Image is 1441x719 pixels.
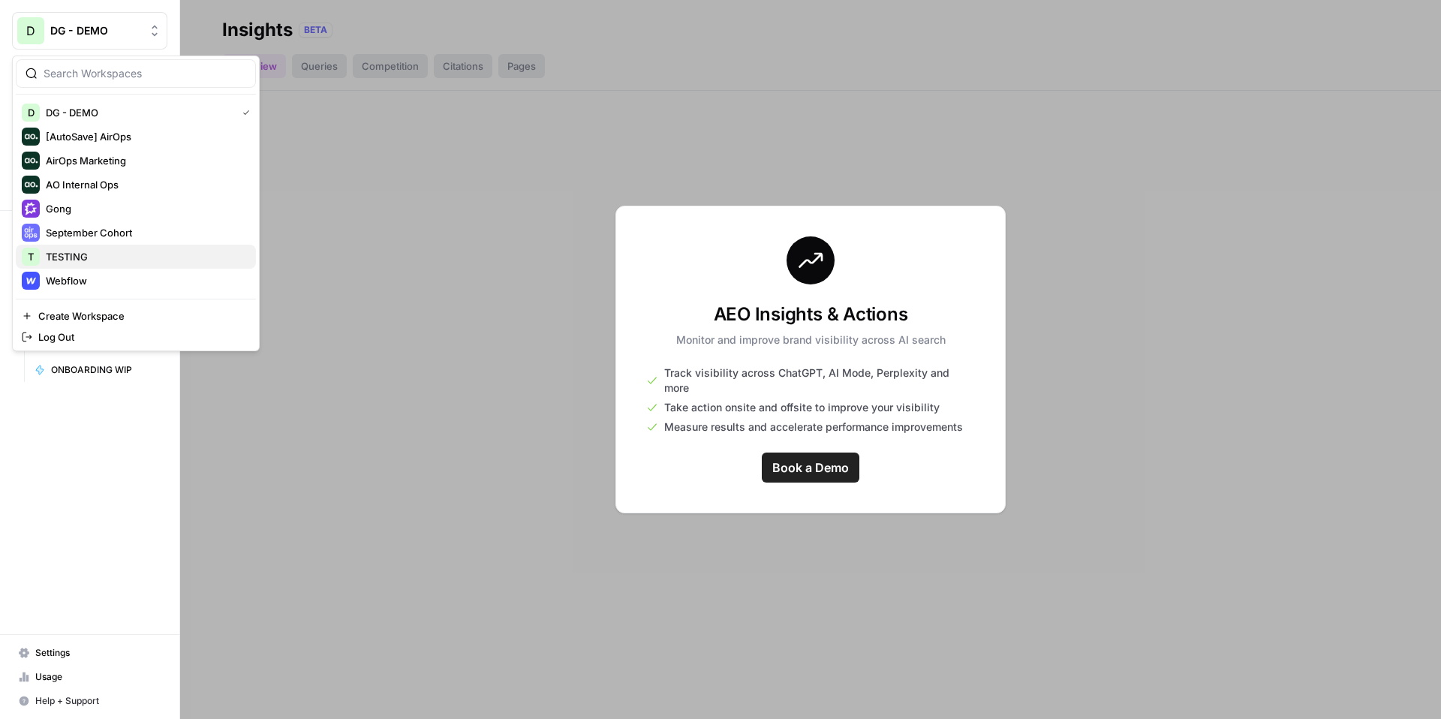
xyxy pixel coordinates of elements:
[46,105,230,120] span: DG - DEMO
[12,56,260,351] div: Workspace: DG - DEMO
[12,665,167,689] a: Usage
[46,153,244,168] span: AirOps Marketing
[35,646,161,660] span: Settings
[35,670,161,684] span: Usage
[16,305,256,326] a: Create Workspace
[38,308,244,323] span: Create Workspace
[44,66,246,81] input: Search Workspaces
[46,249,244,264] span: TESTING
[28,249,34,264] span: T
[51,363,161,377] span: ONBOARDING WIP
[676,332,946,347] p: Monitor and improve brand visibility across AI search
[762,453,859,483] a: Book a Demo
[46,225,244,240] span: September Cohort
[12,12,167,50] button: Workspace: DG - DEMO
[22,200,40,218] img: Gong Logo
[28,105,35,120] span: D
[664,420,963,435] span: Measure results and accelerate performance improvements
[28,358,167,382] a: ONBOARDING WIP
[38,329,244,344] span: Log Out
[26,22,35,40] span: D
[664,366,975,396] span: Track visibility across ChatGPT, AI Mode, Perplexity and more
[35,694,161,708] span: Help + Support
[46,201,244,216] span: Gong
[22,224,40,242] img: September Cohort Logo
[50,23,141,38] span: DG - DEMO
[772,459,849,477] span: Book a Demo
[676,302,946,326] h3: AEO Insights & Actions
[46,273,244,288] span: Webflow
[22,152,40,170] img: AirOps Marketing Logo
[664,400,940,415] span: Take action onsite and offsite to improve your visibility
[16,326,256,347] a: Log Out
[46,177,244,192] span: AO Internal Ops
[12,689,167,713] button: Help + Support
[22,128,40,146] img: [AutoSave] AirOps Logo
[22,272,40,290] img: Webflow Logo
[12,641,167,665] a: Settings
[46,129,244,144] span: [AutoSave] AirOps
[22,176,40,194] img: AO Internal Ops Logo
